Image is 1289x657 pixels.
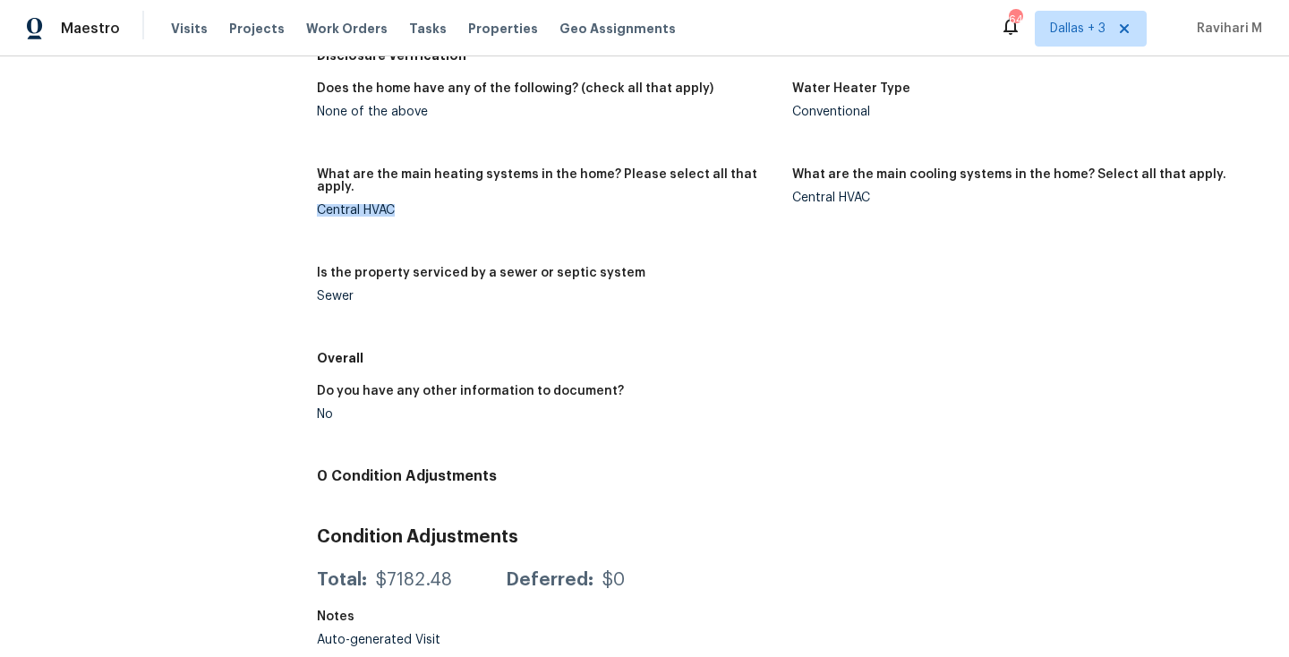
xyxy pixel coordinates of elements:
h5: Is the property serviced by a sewer or septic system [317,267,645,279]
div: Conventional [792,106,1253,118]
h4: 0 Condition Adjustments [317,467,1268,485]
span: Projects [229,20,285,38]
h3: Condition Adjustments [317,528,1268,546]
span: Visits [171,20,208,38]
span: Dallas + 3 [1050,20,1105,38]
div: No [317,408,778,421]
div: Deferred: [506,571,593,589]
div: Central HVAC [792,192,1253,204]
h5: What are the main heating systems in the home? Please select all that apply. [317,168,778,193]
h5: Overall [317,349,1268,367]
h5: Water Heater Type [792,82,910,95]
h5: Do you have any other information to document? [317,385,624,397]
span: Tasks [409,22,447,35]
div: Auto-generated Visit [317,634,602,646]
span: Geo Assignments [559,20,676,38]
h5: What are the main cooling systems in the home? Select all that apply. [792,168,1226,181]
h5: Notes [317,610,354,623]
div: Sewer [317,290,778,303]
span: Maestro [61,20,120,38]
div: Central HVAC [317,204,778,217]
span: Properties [468,20,538,38]
span: Ravihari M [1190,20,1262,38]
div: $0 [602,571,625,589]
h5: Does the home have any of the following? (check all that apply) [317,82,713,95]
span: Work Orders [306,20,388,38]
div: 64 [1009,11,1021,29]
div: None of the above [317,106,778,118]
div: $7182.48 [376,571,452,589]
div: Total: [317,571,367,589]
